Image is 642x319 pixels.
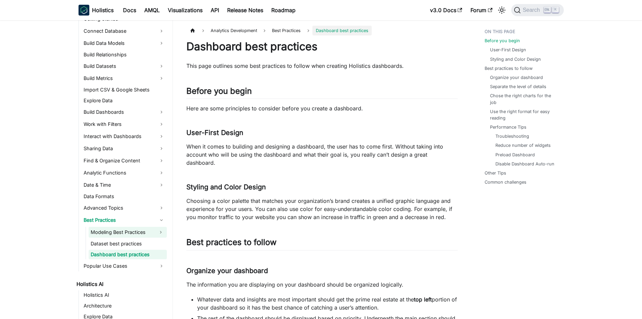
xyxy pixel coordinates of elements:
span: Best Practices [269,26,304,35]
a: Build Relationships [82,50,167,59]
a: Other Tips [485,170,506,176]
a: Reduce number of widgets [495,142,551,149]
a: Use the right format for easy reading [490,108,557,121]
img: Holistics [79,5,89,16]
h1: Dashboard best practices [186,40,458,53]
a: Sharing Data [82,143,167,154]
li: Whatever data and insights are most important should get the prime real estate at the portion of ... [197,295,458,312]
a: Separate the level of details [490,83,546,90]
b: Holistics [92,6,114,14]
a: Build Metrics [82,73,167,84]
a: Styling and Color Design [490,56,541,62]
a: Best Practices [82,215,167,225]
a: Build Dashboards [82,107,167,117]
a: Interact with Dashboards [82,131,167,142]
span: Search [521,7,544,13]
h3: User-First Design [186,129,458,137]
a: Preload Dashboard [495,152,535,158]
a: AMQL [140,5,164,16]
a: Release Notes [223,5,267,16]
a: Visualizations [164,5,207,16]
a: Build Datasets [82,61,167,72]
p: Choosing a color palette that matches your organization’s brand creates a unified graphic languag... [186,197,458,221]
a: HolisticsHolistics [79,5,114,16]
a: Dataset best practices [89,239,167,248]
a: Explore Data [82,96,167,105]
nav: Breadcrumbs [186,26,458,35]
button: Expand sidebar category 'Modeling Best Practices' [155,227,167,238]
a: Modeling Best Practices [89,227,155,238]
kbd: K [552,7,559,13]
h2: Before you begin [186,86,458,99]
a: Home page [186,26,199,35]
a: Before you begin [485,37,520,44]
a: Analytic Functions [82,167,167,178]
button: Search (Ctrl+K) [511,4,563,16]
span: Dashboard best practices [312,26,372,35]
a: v3.0 Docs [426,5,466,16]
a: Advanced Topics [82,203,167,213]
h2: Best practices to follow [186,237,458,250]
a: User-First Design [490,47,526,53]
a: Work with Filters [82,119,167,130]
a: Organize your dashboard [490,74,543,81]
a: Dashboard best practices [89,250,167,259]
p: When it comes to building and designing a dashboard, the user has to come first. Without taking i... [186,142,458,167]
a: Data Formats [82,192,167,201]
button: Switch between dark and light mode (currently light mode) [496,5,507,16]
a: Forum [466,5,496,16]
h3: Styling and Color Design [186,183,458,191]
a: Docs [119,5,140,16]
a: Best practices to follow [485,65,532,72]
nav: Docs sidebar [72,20,173,319]
a: API [207,5,223,16]
a: Common challenges [485,179,526,185]
p: Here are some principles to consider before you create a dashboard. [186,104,458,112]
a: Troubleshooting [495,133,529,139]
a: Holistics AI [82,290,167,300]
a: Performance Tips [490,124,526,130]
a: Chose the right charts for the job [490,92,557,105]
a: Holistics AI [74,280,167,289]
a: Date & Time [82,180,167,190]
a: Import CSV & Google Sheets [82,85,167,95]
a: Find & Organize Content [82,155,167,166]
a: Roadmap [267,5,300,16]
h3: Organize your dashboard [186,267,458,275]
a: Build Data Models [82,38,167,49]
span: Analytics Development [207,26,261,35]
strong: top left [414,296,432,303]
p: This page outlines some best practices to follow when creating Holistics dashboards. [186,62,458,70]
p: The information you are displaying on your dashboard should be organized logically. [186,281,458,289]
a: Connect Database [82,26,167,36]
a: Popular Use Cases [82,261,167,271]
a: Architecture [82,301,167,311]
a: Disable Dashboard Auto-run [495,161,554,167]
